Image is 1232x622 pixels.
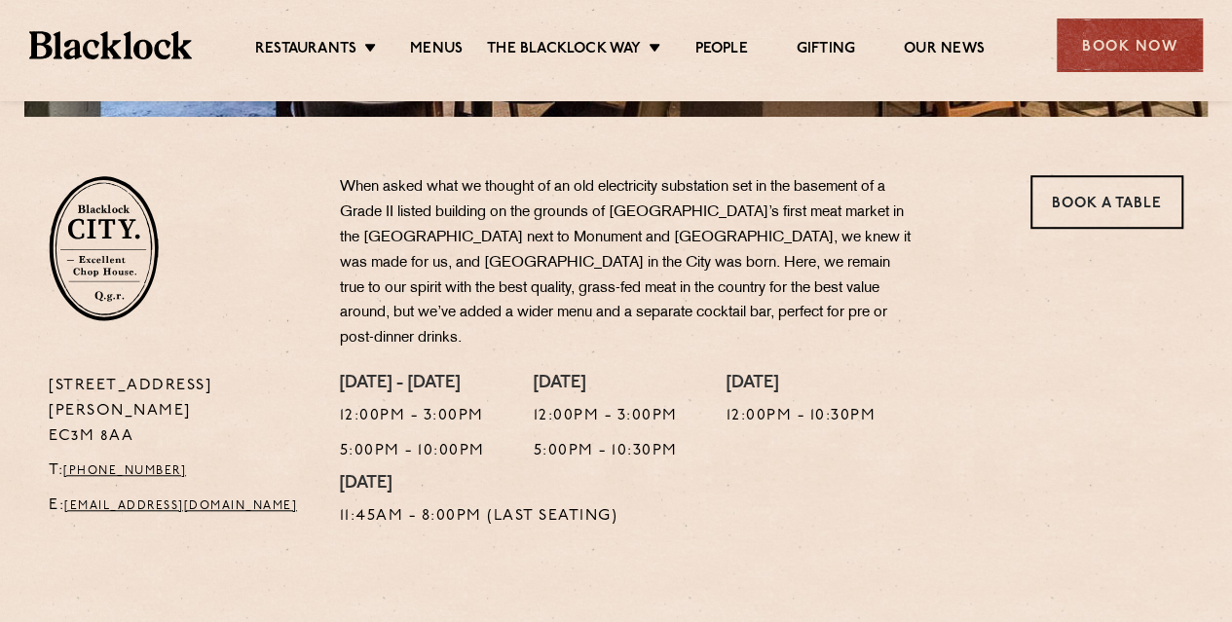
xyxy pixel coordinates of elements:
[340,374,485,395] h4: [DATE] - [DATE]
[727,404,877,429] p: 12:00pm - 10:30pm
[534,439,678,464] p: 5:00pm - 10:30pm
[49,374,311,450] p: [STREET_ADDRESS][PERSON_NAME] EC3M 8AA
[49,458,311,484] p: T:
[487,40,641,61] a: The Blacklock Way
[49,175,159,321] img: City-stamp-default.svg
[340,175,915,351] p: When asked what we thought of an old electricity substation set in the basement of a Grade II lis...
[534,374,678,395] h4: [DATE]
[340,404,485,429] p: 12:00pm - 3:00pm
[340,439,485,464] p: 5:00pm - 10:00pm
[694,40,747,61] a: People
[340,474,618,495] h4: [DATE]
[410,40,463,61] a: Menus
[29,31,192,58] img: BL_Textured_Logo-footer-cropped.svg
[1057,18,1203,72] div: Book Now
[340,504,618,530] p: 11:45am - 8:00pm (Last Seating)
[904,40,985,61] a: Our News
[1030,175,1183,229] a: Book a Table
[64,500,297,512] a: [EMAIL_ADDRESS][DOMAIN_NAME]
[49,494,311,519] p: E:
[534,404,678,429] p: 12:00pm - 3:00pm
[255,40,356,61] a: Restaurants
[63,465,186,477] a: [PHONE_NUMBER]
[797,40,855,61] a: Gifting
[727,374,877,395] h4: [DATE]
